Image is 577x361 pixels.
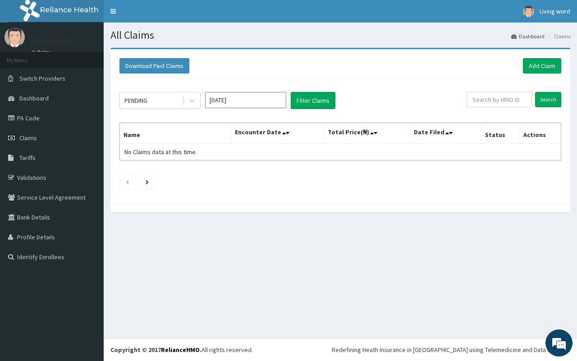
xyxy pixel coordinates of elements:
span: Claims [19,134,37,142]
button: Download Paid Claims [119,58,189,73]
li: Claims [545,32,570,40]
input: Select Month and Year [205,92,286,108]
th: Status [481,123,519,144]
img: User Image [523,6,534,17]
input: Search [535,92,561,107]
a: RelianceHMO [161,346,200,354]
a: Add Claim [523,58,561,73]
div: Redefining Heath Insurance in [GEOGRAPHIC_DATA] using Telemedicine and Data Science! [332,345,570,354]
img: User Image [5,27,25,47]
th: Date Filed [410,123,481,144]
span: Tariffs [19,154,36,162]
div: PENDING [124,96,147,105]
th: Encounter Date [231,123,324,144]
a: Online [32,49,53,55]
span: Dashboard [19,94,49,102]
span: Switch Providers [19,74,65,82]
a: Next page [146,178,149,186]
span: No Claims data at this time. [124,148,197,156]
h1: All Claims [110,29,570,41]
a: Dashboard [511,32,545,40]
p: Living word [32,37,72,45]
strong: Copyright © 2017 . [110,346,201,354]
th: Total Price(₦) [324,123,410,144]
th: Name [120,123,231,144]
a: Previous page [125,178,129,186]
input: Search by HMO ID [467,92,532,107]
span: Living word [540,7,570,15]
th: Actions [519,123,561,144]
footer: All rights reserved. [104,338,577,361]
button: Filter Claims [291,92,335,109]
